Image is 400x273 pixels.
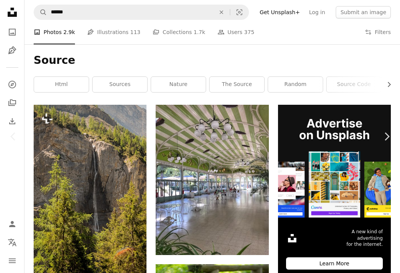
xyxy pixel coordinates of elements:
a: source code [327,77,381,92]
button: Language [5,235,20,250]
button: Clear [213,5,230,19]
h1: Source [34,54,391,67]
img: file-1631306537910-2580a29a3cfcimage [286,232,298,244]
button: Submit an image [336,6,391,18]
button: Search Unsplash [34,5,47,19]
span: 113 [130,28,141,36]
a: sources [93,77,147,92]
span: 1.7k [193,28,205,36]
form: Find visuals sitewide [34,5,249,20]
a: Next [373,100,400,173]
span: A new kind of advertising for the internet. [341,229,383,248]
a: people inside building [156,176,268,183]
a: Illustrations [5,43,20,58]
a: random [268,77,323,92]
a: Log in / Sign up [5,216,20,232]
button: Visual search [230,5,249,19]
button: Filters [365,20,391,44]
button: Menu [5,253,20,268]
a: nature [151,77,206,92]
a: the source [210,77,264,92]
div: Learn More [286,257,383,270]
a: Collections 1.7k [153,20,205,44]
a: a waterfall in the middle of a forest [34,186,146,193]
a: Collections [5,95,20,110]
a: Get Unsplash+ [255,6,304,18]
a: html [34,77,89,92]
img: file-1636576776643-80d394b7be57image [278,105,391,218]
button: scroll list to the right [382,77,391,92]
a: Users 375 [218,20,254,44]
a: Photos [5,24,20,40]
img: people inside building [156,105,268,255]
span: 375 [244,28,254,36]
a: Explore [5,77,20,92]
a: Illustrations 113 [87,20,140,44]
a: Log in [304,6,330,18]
